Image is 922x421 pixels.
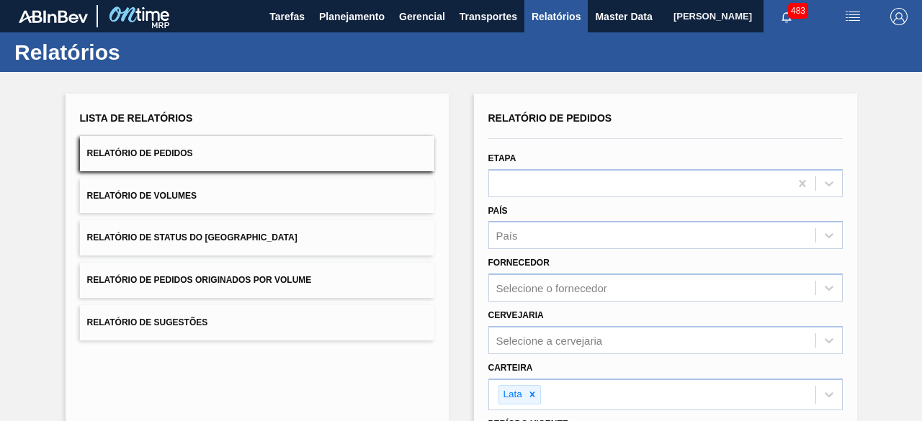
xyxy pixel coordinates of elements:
[80,136,434,171] button: Relatório de Pedidos
[80,220,434,255] button: Relatório de Status do [GEOGRAPHIC_DATA]
[890,8,908,25] img: Logout
[488,310,544,320] label: Cervejaria
[80,112,193,124] span: Lista de Relatórios
[488,363,533,373] label: Carteira
[87,191,197,201] span: Relatório de Volumes
[764,6,810,27] button: Notificações
[488,153,516,163] label: Etapa
[532,8,581,25] span: Relatórios
[87,275,312,285] span: Relatório de Pedidos Originados por Volume
[269,8,305,25] span: Tarefas
[595,8,652,25] span: Master Data
[496,282,607,294] div: Selecione o fornecedor
[80,263,434,298] button: Relatório de Pedidos Originados por Volume
[14,44,270,60] h1: Relatórios
[399,8,445,25] span: Gerencial
[19,10,88,23] img: TNhmsLtSVTkK8tSr43FrP2fwEKptu5GPRR3wAAAABJRU5ErkJggg==
[460,8,517,25] span: Transportes
[788,3,808,19] span: 483
[87,317,208,327] span: Relatório de Sugestões
[488,206,508,216] label: País
[87,148,193,158] span: Relatório de Pedidos
[80,178,434,214] button: Relatório de Volumes
[488,258,550,268] label: Fornecedor
[87,232,297,243] span: Relatório de Status do [GEOGRAPHIC_DATA]
[496,334,603,346] div: Selecione a cervejaria
[488,112,612,124] span: Relatório de Pedidos
[319,8,385,25] span: Planejamento
[499,386,524,404] div: Lata
[496,230,518,242] div: País
[844,8,861,25] img: userActions
[80,305,434,340] button: Relatório de Sugestões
